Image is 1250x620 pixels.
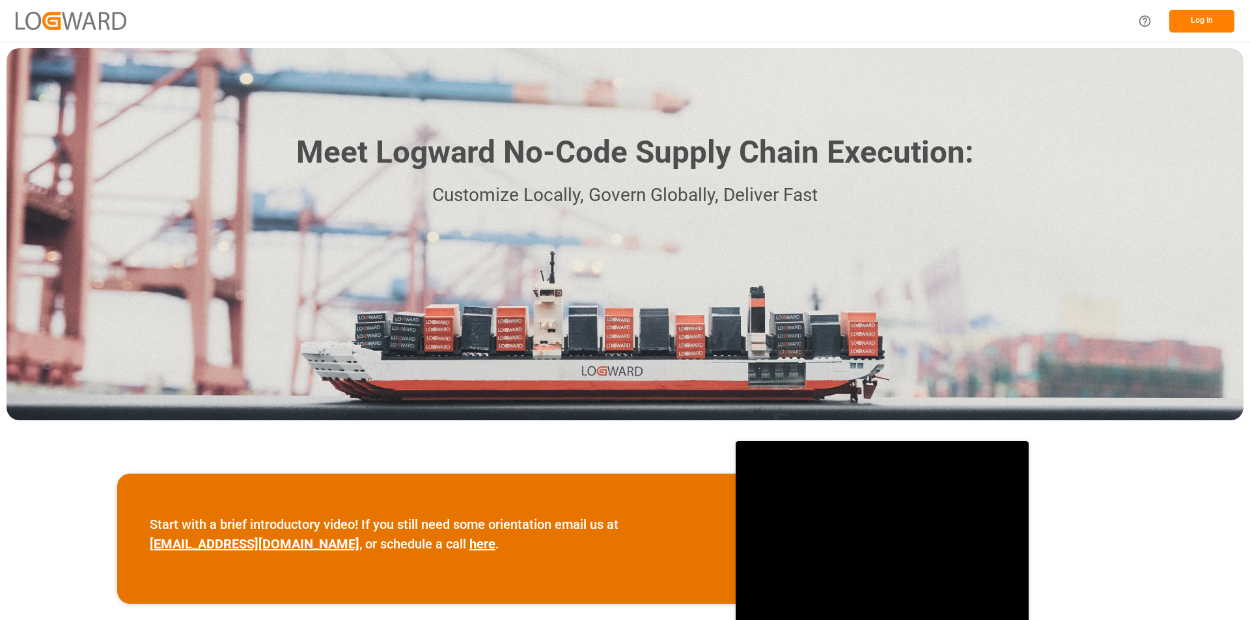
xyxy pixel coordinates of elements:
[150,515,703,554] p: Start with a brief introductory video! If you still need some orientation email us at , or schedu...
[469,536,495,552] a: here
[16,12,126,29] img: Logward_new_orange.png
[1169,10,1234,33] button: Log In
[296,129,973,176] h1: Meet Logward No-Code Supply Chain Execution:
[150,536,359,552] a: [EMAIL_ADDRESS][DOMAIN_NAME]
[277,181,973,210] p: Customize Locally, Govern Globally, Deliver Fast
[1130,7,1160,36] button: Help Center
